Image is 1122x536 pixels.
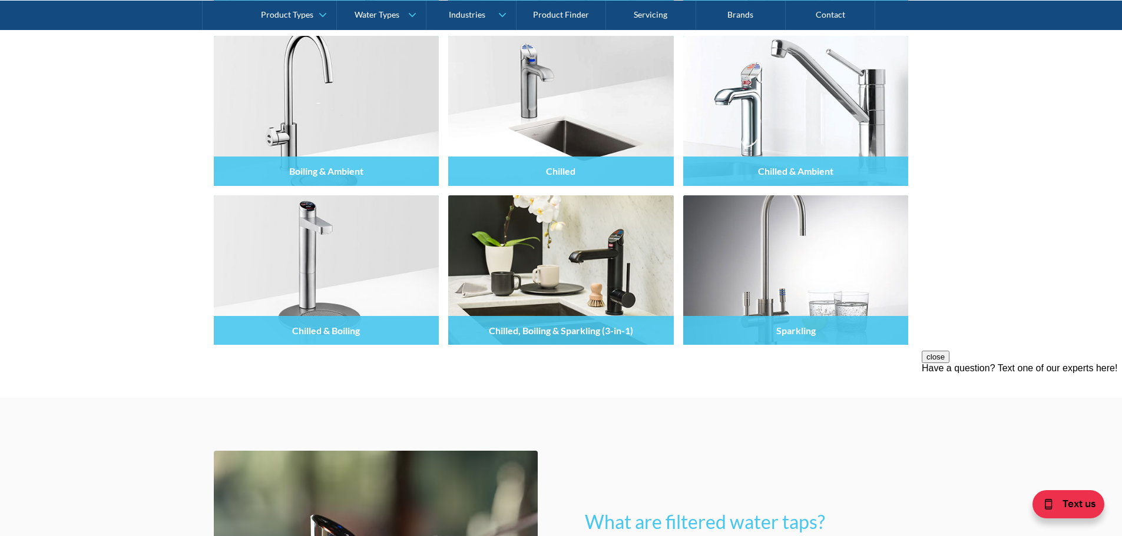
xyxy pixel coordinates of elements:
[448,195,674,345] a: Chilled, Boiling & Sparkling (3-in-1)
[355,9,399,19] div: Water Types
[683,36,909,185] a: Chilled & Ambient
[922,351,1122,492] iframe: podium webchat widget prompt
[683,195,909,345] a: Sparkling
[489,325,633,336] h4: Chilled, Boiling & Sparkling (3-in-1)
[546,165,575,177] h4: Chilled
[1028,477,1122,536] iframe: podium webchat widget bubble
[758,165,833,177] h4: Chilled & Ambient
[214,195,439,345] img: Filtered Water Taps
[585,508,909,536] h2: What are filtered water taps?
[214,36,439,185] img: Filtered Water Taps
[289,165,363,177] h4: Boiling & Ambient
[448,195,674,345] img: Filtered Water Taps
[214,36,439,185] a: Boiling & Ambient
[292,325,360,336] h4: Chilled & Boiling
[448,36,674,185] a: Chilled
[776,325,816,336] h4: Sparkling
[261,9,313,19] div: Product Types
[214,195,439,345] a: Chilled & Boiling
[683,195,909,345] img: Filtered Water Taps
[449,9,485,19] div: Industries
[448,36,674,185] img: Filtered Water Taps
[683,36,909,185] img: Filtered Water Taps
